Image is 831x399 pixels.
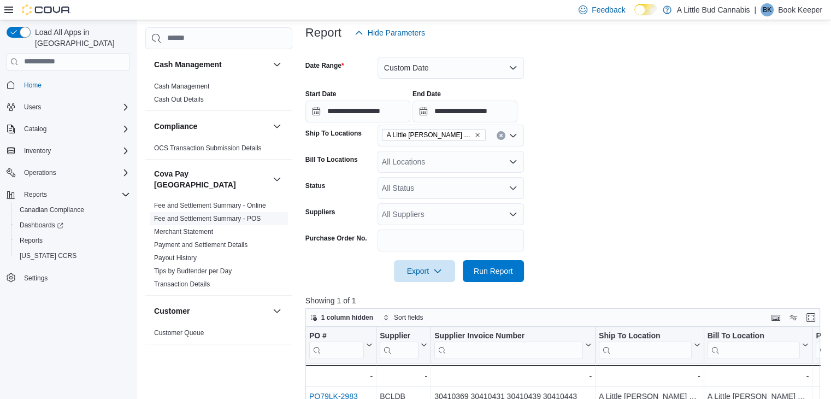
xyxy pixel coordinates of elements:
[434,331,583,341] div: Supplier Invoice Number
[509,157,517,166] button: Open list of options
[15,219,130,232] span: Dashboards
[599,331,700,359] button: Ship To Location
[708,331,800,359] div: Bill To Location
[270,304,284,318] button: Customer
[154,280,210,289] span: Transaction Details
[145,142,292,159] div: Compliance
[24,125,46,133] span: Catalog
[154,254,197,262] a: Payout History
[15,203,89,216] a: Canadian Compliance
[154,96,204,103] a: Cash Out Details
[154,280,210,288] a: Transaction Details
[677,3,750,16] p: A Little Bud Cannabis
[2,77,134,93] button: Home
[394,260,455,282] button: Export
[309,369,373,383] div: -
[305,295,826,306] p: Showing 1 of 1
[412,101,517,122] input: Press the down key to open a popover containing a calendar.
[20,251,76,260] span: [US_STATE] CCRS
[15,234,130,247] span: Reports
[154,144,262,152] a: OCS Transaction Submission Details
[387,130,472,140] span: A Little [PERSON_NAME] Rock
[154,228,213,236] a: Merchant Statement
[24,168,56,177] span: Operations
[20,206,84,214] span: Canadian Compliance
[11,202,134,218] button: Canadian Compliance
[270,120,284,133] button: Compliance
[306,311,378,324] button: 1 column hidden
[2,99,134,115] button: Users
[154,83,209,90] a: Cash Management
[400,260,449,282] span: Export
[20,166,130,179] span: Operations
[20,236,43,245] span: Reports
[154,306,190,316] h3: Customer
[270,173,284,186] button: Cova Pay [GEOGRAPHIC_DATA]
[474,266,513,277] span: Run Report
[708,331,809,359] button: Bill To Location
[154,82,209,91] span: Cash Management
[154,329,204,337] a: Customer Queue
[15,203,130,216] span: Canadian Compliance
[708,331,800,341] div: Bill To Location
[11,248,134,263] button: [US_STATE] CCRS
[20,166,61,179] button: Operations
[154,241,247,249] a: Payment and Settlement Details
[154,215,261,222] a: Fee and Settlement Summary - POS
[380,331,427,359] button: Supplier
[20,144,130,157] span: Inventory
[22,4,71,15] img: Cova
[305,234,367,243] label: Purchase Order No.
[15,249,81,262] a: [US_STATE] CCRS
[434,331,592,359] button: Supplier Invoice Number
[380,331,419,341] div: Supplier
[20,101,45,114] button: Users
[509,184,517,192] button: Open list of options
[368,27,425,38] span: Hide Parameters
[20,144,55,157] button: Inventory
[154,59,222,70] h3: Cash Management
[154,201,266,210] span: Fee and Settlement Summary - Online
[2,187,134,202] button: Reports
[380,369,427,383] div: -
[380,331,419,359] div: Supplier
[145,199,292,295] div: Cova Pay [GEOGRAPHIC_DATA]
[305,181,326,190] label: Status
[509,210,517,219] button: Open list of options
[20,188,51,201] button: Reports
[634,4,657,15] input: Dark Mode
[7,73,130,315] nav: Complex example
[787,311,800,324] button: Display options
[20,272,52,285] a: Settings
[754,3,756,16] p: |
[24,274,48,283] span: Settings
[378,57,524,79] button: Custom Date
[309,331,364,359] div: PO # URL
[509,131,517,140] button: Open list of options
[154,306,268,316] button: Customer
[309,331,364,341] div: PO #
[382,129,486,141] span: A Little Bud White Rock
[20,122,130,136] span: Catalog
[154,202,266,209] a: Fee and Settlement Summary - Online
[305,101,410,122] input: Press the down key to open a popover containing a calendar.
[2,143,134,159] button: Inventory
[154,121,268,132] button: Compliance
[305,61,344,70] label: Date Range
[434,369,592,383] div: -
[305,208,335,216] label: Suppliers
[24,81,42,90] span: Home
[778,3,822,16] p: Book Keeper
[599,331,692,359] div: Ship To Location
[309,331,373,359] button: PO #
[463,260,524,282] button: Run Report
[321,313,373,322] span: 1 column hidden
[20,79,46,92] a: Home
[305,129,362,138] label: Ship To Locations
[2,270,134,286] button: Settings
[763,3,771,16] span: BK
[154,168,268,190] button: Cova Pay [GEOGRAPHIC_DATA]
